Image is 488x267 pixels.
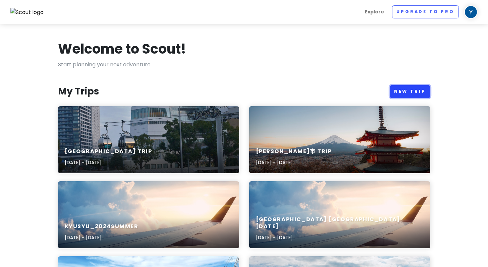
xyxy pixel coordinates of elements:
[58,60,430,69] p: Start planning your next adventure
[362,5,387,18] a: Explore
[58,106,239,173] a: a blue car driving down a street next to tall buildings[GEOGRAPHIC_DATA] Trip[DATE] - [DATE]
[256,159,332,166] p: [DATE] - [DATE]
[464,5,478,19] img: User profile
[392,5,459,18] a: Upgrade to Pro
[256,216,424,230] h6: [GEOGRAPHIC_DATA] [GEOGRAPHIC_DATA] [DATE]
[256,234,424,241] p: [DATE] - [DATE]
[249,106,430,173] a: a pagoda with a mountain in the background[PERSON_NAME]市 Trip[DATE] - [DATE]
[10,8,44,17] img: Scout logo
[65,234,139,241] p: [DATE] - [DATE]
[58,181,239,248] a: aerial photography of airlinerKyusyu_2024Summer[DATE] - [DATE]
[58,40,186,58] h1: Welcome to Scout!
[256,148,332,155] h6: [PERSON_NAME]市 Trip
[390,85,430,98] a: New Trip
[65,148,152,155] h6: [GEOGRAPHIC_DATA] Trip
[65,159,152,166] p: [DATE] - [DATE]
[65,223,139,230] h6: Kyusyu_2024Summer
[58,85,99,97] h3: My Trips
[249,181,430,248] a: aerial photography of airliner[GEOGRAPHIC_DATA] [GEOGRAPHIC_DATA] [DATE][DATE] - [DATE]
